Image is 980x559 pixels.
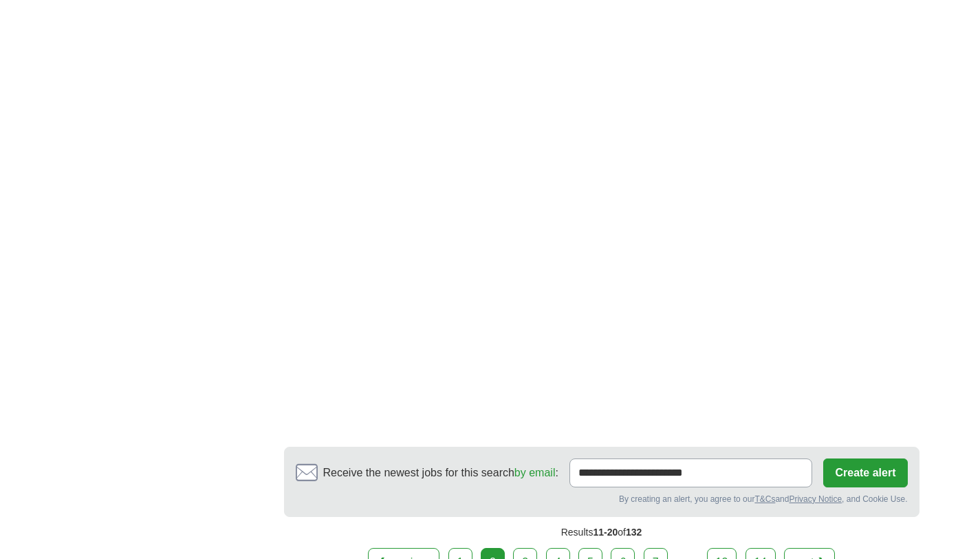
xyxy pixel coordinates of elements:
a: Privacy Notice [789,494,842,504]
div: By creating an alert, you agree to our and , and Cookie Use. [296,493,908,505]
span: 132 [626,527,642,538]
span: 11-20 [593,527,618,538]
a: T&Cs [754,494,775,504]
div: Results of [284,517,919,548]
button: Create alert [823,458,907,487]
